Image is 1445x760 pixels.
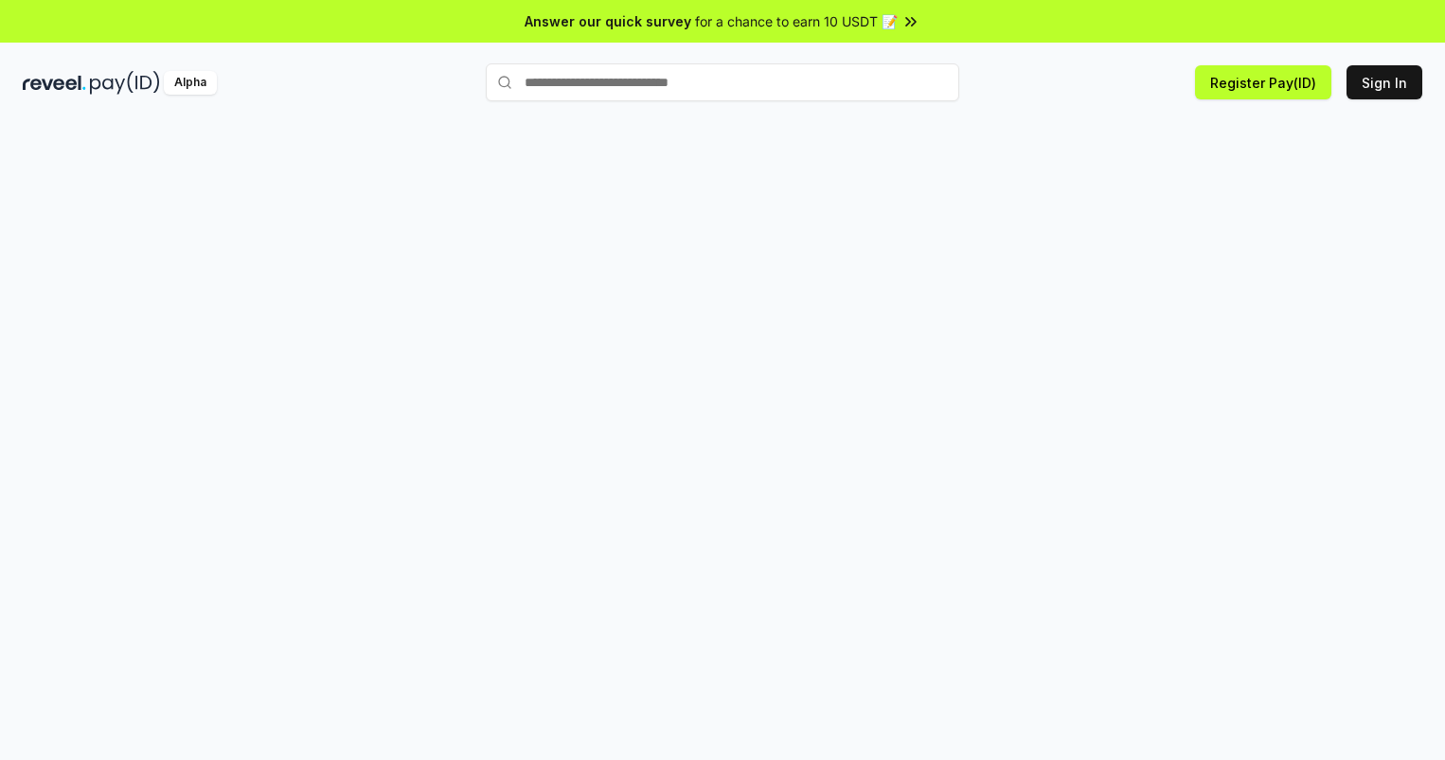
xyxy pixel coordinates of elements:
[695,11,898,31] span: for a chance to earn 10 USDT 📝
[90,71,160,95] img: pay_id
[1347,65,1422,99] button: Sign In
[525,11,691,31] span: Answer our quick survey
[1195,65,1331,99] button: Register Pay(ID)
[23,71,86,95] img: reveel_dark
[164,71,217,95] div: Alpha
